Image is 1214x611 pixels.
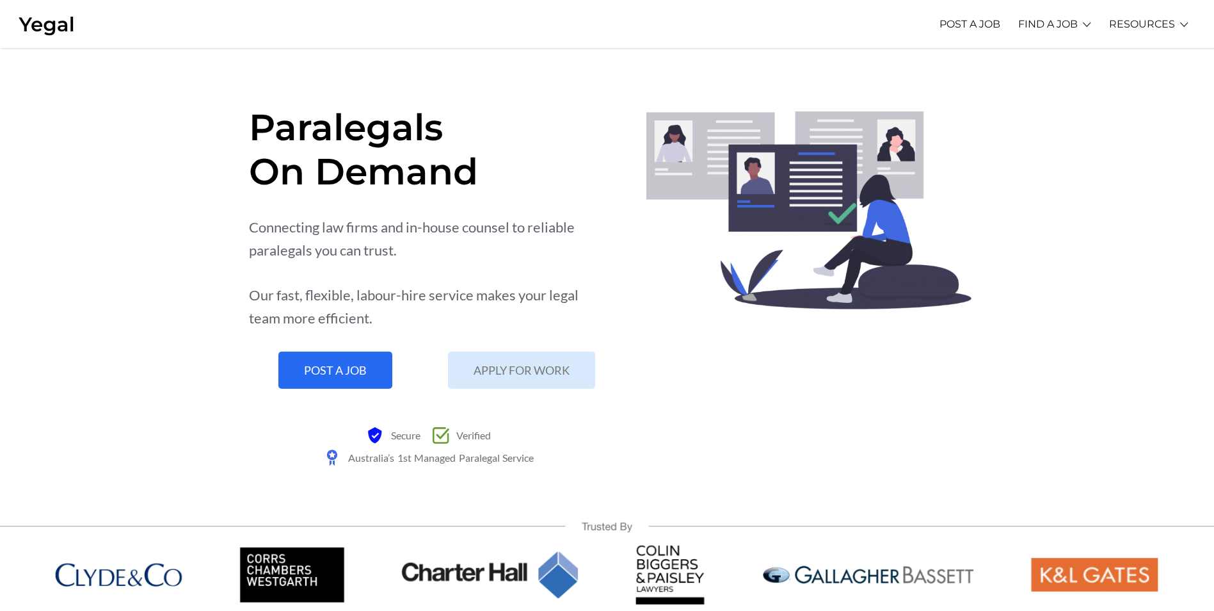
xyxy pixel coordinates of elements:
[304,364,367,376] span: POST A JOB
[453,424,491,446] span: Verified
[278,352,392,389] a: POST A JOB
[939,6,1000,42] a: POST A JOB
[1109,6,1175,42] a: RESOURCES
[474,364,570,376] span: APPLY FOR WORK
[249,216,608,262] div: Connecting law firms and in-house counsel to reliable paralegals you can trust.
[388,424,420,446] span: Secure
[345,446,534,469] span: Australia’s 1st Managed Paralegal Service
[448,352,595,389] a: APPLY FOR WORK
[1018,6,1078,42] a: FIND A JOB
[249,284,608,330] div: Our fast, flexible, labour-hire service makes your legal team more efficient.
[249,105,608,193] h1: Paralegals On Demand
